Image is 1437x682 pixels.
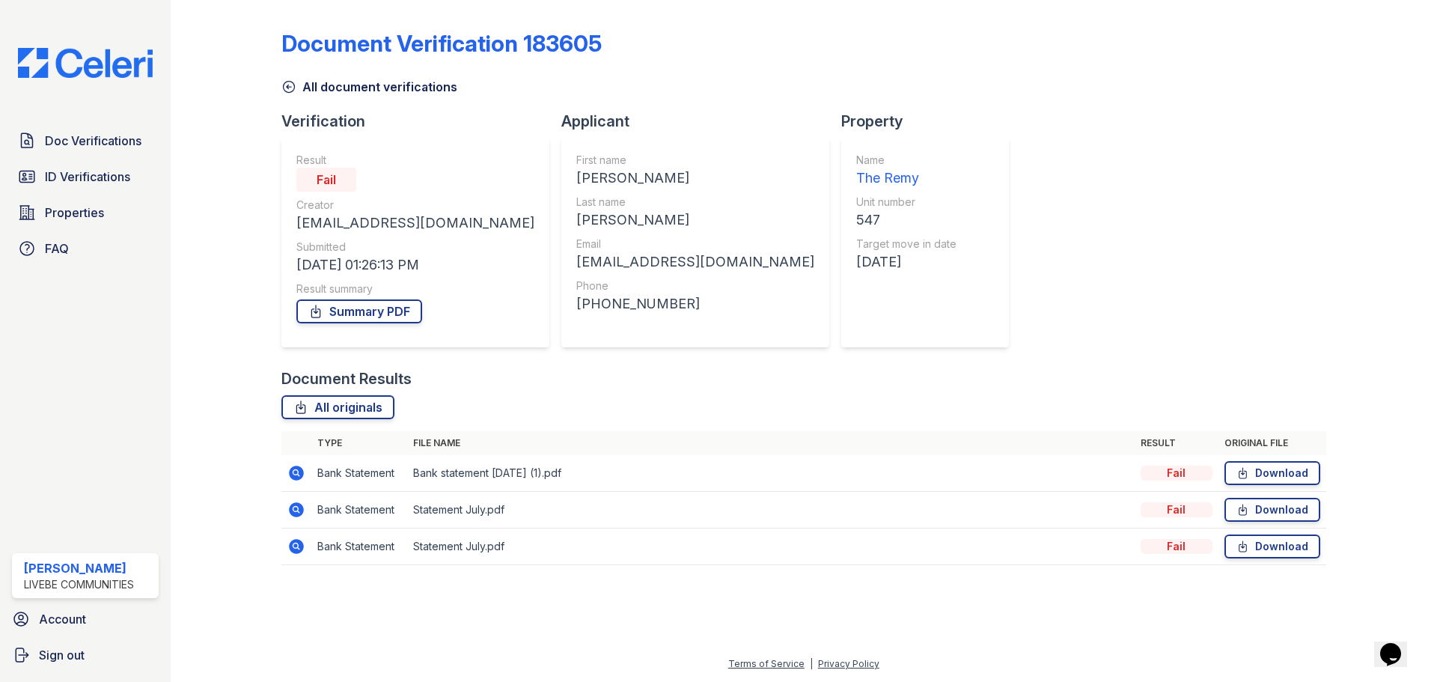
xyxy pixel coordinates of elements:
[856,195,957,210] div: Unit number
[407,431,1135,455] th: File name
[281,30,602,57] div: Document Verification 183605
[856,252,957,273] div: [DATE]
[45,204,104,222] span: Properties
[45,168,130,186] span: ID Verifications
[281,111,561,132] div: Verification
[296,240,534,255] div: Submitted
[1141,539,1212,554] div: Fail
[296,213,534,234] div: [EMAIL_ADDRESS][DOMAIN_NAME]
[856,168,957,189] div: The Remy
[296,255,534,275] div: [DATE] 01:26:13 PM
[728,658,805,669] a: Terms of Service
[296,299,422,323] a: Summary PDF
[576,252,814,273] div: [EMAIL_ADDRESS][DOMAIN_NAME]
[576,153,814,168] div: First name
[311,431,407,455] th: Type
[45,132,141,150] span: Doc Verifications
[39,610,86,628] span: Account
[281,368,412,389] div: Document Results
[296,153,534,168] div: Result
[12,234,159,264] a: FAQ
[561,111,841,132] div: Applicant
[1224,498,1320,522] a: Download
[39,646,85,664] span: Sign out
[296,281,534,296] div: Result summary
[24,559,134,577] div: [PERSON_NAME]
[281,78,457,96] a: All document verifications
[407,492,1135,529] td: Statement July.pdf
[6,48,165,78] img: CE_Logo_Blue-a8612792a0a2168367f1c8372b55b34899dd931a85d93a1a3d3e32e68fde9ad4.png
[45,240,69,258] span: FAQ
[1374,622,1422,667] iframe: chat widget
[12,198,159,228] a: Properties
[841,111,1021,132] div: Property
[576,168,814,189] div: [PERSON_NAME]
[856,153,957,168] div: Name
[1224,535,1320,558] a: Download
[6,604,165,634] a: Account
[311,455,407,492] td: Bank Statement
[1141,466,1212,481] div: Fail
[281,395,394,419] a: All originals
[576,293,814,314] div: [PHONE_NUMBER]
[856,153,957,189] a: Name The Remy
[810,658,813,669] div: |
[407,529,1135,565] td: Statement July.pdf
[311,492,407,529] td: Bank Statement
[576,278,814,293] div: Phone
[296,168,356,192] div: Fail
[24,577,134,592] div: LiveBe Communities
[12,162,159,192] a: ID Verifications
[12,126,159,156] a: Doc Verifications
[1141,502,1212,517] div: Fail
[1135,431,1218,455] th: Result
[1224,461,1320,485] a: Download
[1218,431,1326,455] th: Original file
[407,455,1135,492] td: Bank statement [DATE] (1).pdf
[818,658,879,669] a: Privacy Policy
[576,237,814,252] div: Email
[311,529,407,565] td: Bank Statement
[6,640,165,670] a: Sign out
[576,195,814,210] div: Last name
[296,198,534,213] div: Creator
[856,210,957,231] div: 547
[576,210,814,231] div: [PERSON_NAME]
[856,237,957,252] div: Target move in date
